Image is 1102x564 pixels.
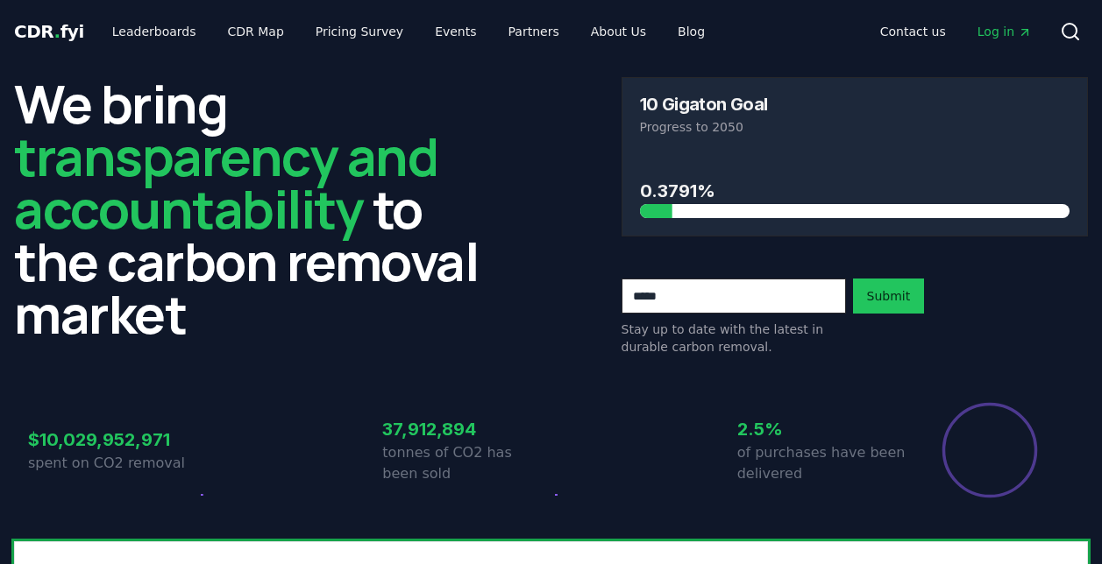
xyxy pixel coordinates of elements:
[302,16,417,47] a: Pricing Survey
[98,16,719,47] nav: Main
[737,416,906,442] h3: 2.5%
[866,16,960,47] a: Contact us
[382,416,551,442] h3: 37,912,894
[28,427,196,453] h3: $10,029,952,971
[28,453,196,474] p: spent on CO2 removal
[577,16,660,47] a: About Us
[866,16,1046,47] nav: Main
[978,23,1032,40] span: Log in
[941,401,1039,499] div: Percentage of sales delivered
[664,16,719,47] a: Blog
[640,178,1070,204] h3: 0.3791%
[622,321,846,356] p: Stay up to date with the latest in durable carbon removal.
[737,442,906,484] p: of purchases have been delivered
[54,21,60,42] span: .
[640,118,1070,136] p: Progress to 2050
[640,95,768,113] h3: 10 Gigaton Goal
[963,16,1046,47] a: Log in
[421,16,490,47] a: Events
[14,21,84,42] span: CDR fyi
[853,278,925,314] button: Submit
[382,442,551,484] p: tonnes of CO2 has been sold
[14,120,437,244] span: transparency and accountability
[494,16,573,47] a: Partners
[214,16,298,47] a: CDR Map
[14,19,84,44] a: CDR.fyi
[98,16,210,47] a: Leaderboards
[14,77,481,340] h2: We bring to the carbon removal market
